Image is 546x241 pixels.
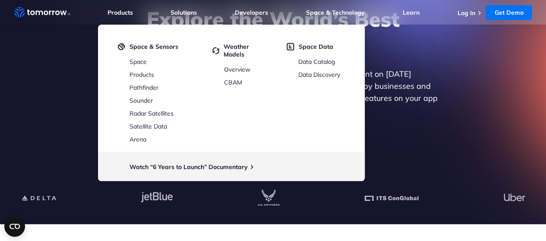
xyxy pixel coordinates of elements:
a: Log In [457,9,475,17]
a: Products [107,9,133,16]
a: Home link [14,6,70,19]
img: cycled.svg [212,43,219,58]
a: CBAM [224,78,242,86]
a: Products [129,71,154,78]
a: Space & Technology [306,9,365,16]
a: Watch “6 Years to Launch” Documentary [129,163,248,171]
a: Space [129,58,147,66]
a: Data Discovery [298,71,340,78]
button: Open CMP widget [4,216,25,237]
a: Satellite Data [129,122,167,130]
img: space-data.svg [287,43,294,50]
span: Space Data [299,43,333,50]
a: Arena [129,135,146,143]
img: satelight.svg [118,43,125,50]
a: Overview [224,66,250,73]
a: Pathfinder [129,84,158,91]
a: Learn [403,9,420,16]
a: Data Catalog [298,58,335,66]
a: Developers [235,9,268,16]
a: Sounder [129,97,153,104]
a: Radar Satellites [129,110,174,117]
a: Get Demo [486,5,532,20]
a: Solutions [170,9,197,16]
span: Space & Sensors [129,43,178,50]
span: Weather Models [224,43,271,58]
